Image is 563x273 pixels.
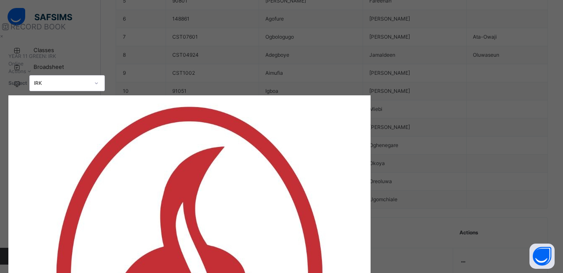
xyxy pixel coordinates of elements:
span: IRK [47,53,56,59]
span: Online [8,60,23,67]
div: IRK [34,79,89,87]
button: Open asap [529,244,555,269]
span: Subject [8,79,27,87]
span: YEAR 11 GREEN : [8,53,47,59]
span: Actions [8,68,26,74]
